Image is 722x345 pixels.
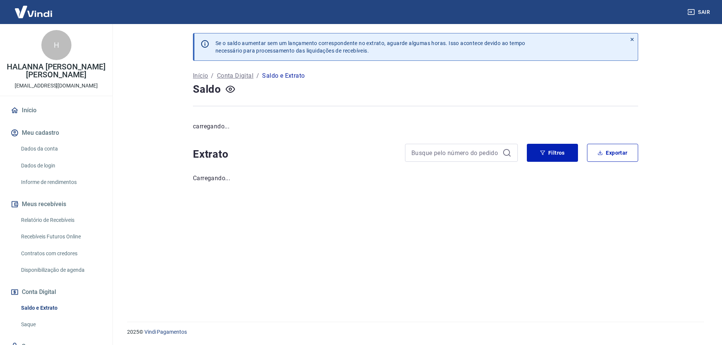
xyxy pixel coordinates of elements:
button: Conta Digital [9,284,103,300]
p: Se o saldo aumentar sem um lançamento correspondente no extrato, aguarde algumas horas. Isso acon... [215,39,525,54]
input: Busque pelo número do pedido [411,147,499,158]
a: Dados da conta [18,141,103,157]
a: Informe de rendimentos [18,175,103,190]
p: carregando... [193,122,638,131]
button: Meus recebíveis [9,196,103,212]
button: Meu cadastro [9,125,103,141]
p: Carregando... [193,174,638,183]
a: Recebíveis Futuros Online [18,229,103,244]
button: Filtros [527,144,578,162]
p: / [211,71,214,80]
h4: Saldo [193,82,221,97]
a: Contratos com credores [18,246,103,261]
a: Vindi Pagamentos [144,329,187,335]
p: HALANNA [PERSON_NAME] [PERSON_NAME] [6,63,106,79]
p: / [256,71,259,80]
a: Conta Digital [217,71,253,80]
a: Início [9,102,103,119]
img: Vindi [9,0,58,23]
a: Relatório de Recebíveis [18,212,103,228]
div: H [41,30,71,60]
button: Exportar [587,144,638,162]
button: Sair [686,5,713,19]
p: 2025 © [127,328,704,336]
h4: Extrato [193,147,396,162]
a: Saldo e Extrato [18,300,103,316]
p: [EMAIL_ADDRESS][DOMAIN_NAME] [15,82,98,90]
a: Dados de login [18,158,103,173]
a: Disponibilização de agenda [18,262,103,278]
a: Saque [18,317,103,332]
p: Saldo e Extrato [262,71,305,80]
a: Início [193,71,208,80]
